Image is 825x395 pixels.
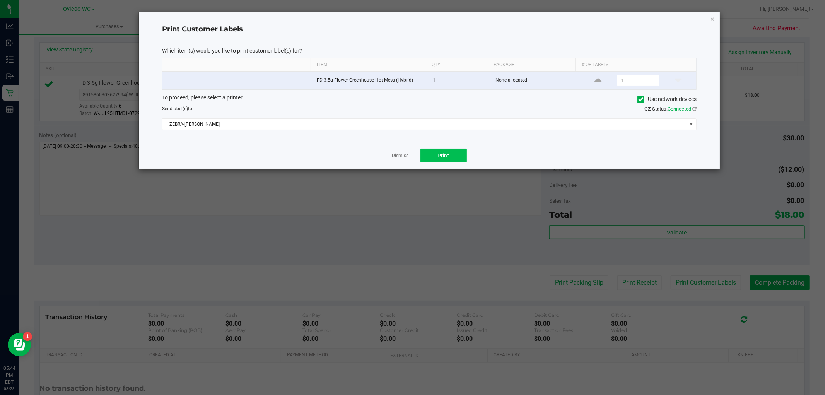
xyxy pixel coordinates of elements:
td: None allocated [491,72,580,89]
label: Use network devices [637,95,697,103]
span: QZ Status: [644,106,697,112]
p: Which item(s) would you like to print customer label(s) for? [162,47,697,54]
h4: Print Customer Labels [162,24,697,34]
th: Item [311,58,425,72]
span: ZEBRA-[PERSON_NAME] [162,119,687,130]
th: # of labels [575,58,690,72]
span: Connected [668,106,691,112]
th: Package [487,58,575,72]
td: 1 [428,72,491,89]
th: Qty [425,58,487,72]
span: label(s) [173,106,188,111]
span: Print [438,152,449,159]
button: Print [420,149,467,162]
a: Dismiss [392,152,409,159]
td: FD 3.5g Flower Greenhouse Hot Mess (Hybrid) [312,72,428,89]
div: To proceed, please select a printer. [156,94,702,105]
iframe: Resource center unread badge [23,332,32,341]
span: Send to: [162,106,193,111]
iframe: Resource center [8,333,31,356]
